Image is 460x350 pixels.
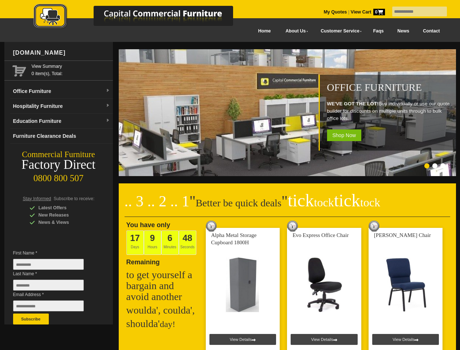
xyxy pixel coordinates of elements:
span: " [282,193,380,210]
img: dropdown [106,104,110,108]
input: Email Address * [13,300,84,311]
div: Latest Offers [30,204,99,211]
li: Page dot 2 [432,163,437,168]
span: Minutes [161,230,179,255]
input: First Name * [13,259,84,270]
a: Office Furniture WE'VE GOT THE LOT!Buy individually or use our quote builder for discounts on mul... [119,172,457,177]
h2: woulda', coulda', [126,305,199,316]
span: " [189,193,196,210]
div: [DOMAIN_NAME] [10,42,113,64]
a: View Summary [32,63,110,70]
a: Capital Commercial Furniture Logo [13,4,268,32]
span: Days [126,230,144,255]
img: dropdown [106,118,110,123]
span: day! [160,319,176,329]
span: Shop Now [327,129,362,141]
h2: Better be quick deals [125,195,450,217]
img: dropdown [106,89,110,93]
span: Hours [144,230,161,255]
a: Education Furnituredropdown [10,114,113,129]
span: Email Address * [13,291,95,298]
span: 0 [373,9,385,15]
span: tock [360,196,380,209]
h1: Office Furniture [327,82,452,93]
div: Factory Direct [4,160,113,170]
span: .. 3 .. 2 .. 1 [125,193,190,210]
a: View Cart0 [349,9,385,15]
span: tock [314,196,334,209]
span: Remaining [126,256,160,266]
span: Last Name * [13,270,95,277]
div: Commercial Furniture [4,149,113,160]
a: Office Furnituredropdown [10,84,113,99]
img: tick tock deal clock [287,221,298,232]
a: News [390,23,416,39]
a: Hospitality Furnituredropdown [10,99,113,114]
div: New Releases [30,211,99,219]
div: News & Views [30,219,99,226]
li: Page dot 1 [424,163,429,168]
span: 0 item(s), Total: [32,63,110,76]
li: Page dot 3 [440,163,445,168]
span: Subscribe to receive: [54,196,94,201]
span: You have only [126,221,170,229]
img: Capital Commercial Furniture Logo [13,4,268,30]
a: Furniture Clearance Deals [10,129,113,144]
span: 6 [168,233,172,243]
span: Stay Informed [23,196,51,201]
h2: shoulda' [126,318,199,330]
span: 9 [150,233,155,243]
img: Office Furniture [119,49,457,176]
span: Seconds [179,230,196,255]
h2: to get yourself a bargain and avoid another [126,269,199,302]
span: 17 [130,233,140,243]
strong: View Cart [351,9,385,15]
a: Customer Service [312,23,366,39]
a: Contact [416,23,447,39]
span: First Name * [13,249,95,257]
strong: WE'VE GOT THE LOT! [327,101,379,106]
a: About Us [278,23,312,39]
div: 0800 800 507 [4,170,113,183]
input: Last Name * [13,280,84,291]
span: 48 [182,233,192,243]
button: Subscribe [13,314,49,324]
img: tick tock deal clock [369,221,380,232]
a: My Quotes [324,9,347,15]
p: Buy individually or use our quote builder for discounts on multiple units through to bulk office ... [327,100,452,122]
span: tick tick [288,191,380,210]
a: Faqs [366,23,391,39]
img: tick tock deal clock [206,221,217,232]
